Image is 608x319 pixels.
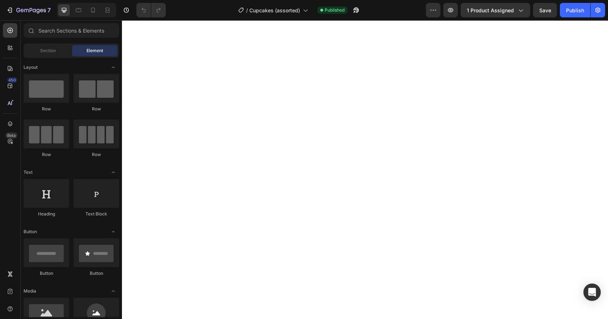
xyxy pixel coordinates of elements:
[24,106,69,112] div: Row
[24,228,37,235] span: Button
[325,7,345,13] span: Published
[583,284,601,301] div: Open Intercom Messenger
[533,3,557,17] button: Save
[24,23,119,38] input: Search Sections & Elements
[560,3,590,17] button: Publish
[24,151,69,158] div: Row
[566,7,584,14] div: Publish
[73,106,119,112] div: Row
[107,285,119,297] span: Toggle open
[24,211,69,217] div: Heading
[7,77,17,83] div: 450
[107,167,119,178] span: Toggle open
[73,211,119,217] div: Text Block
[249,7,300,14] span: Cupcakes (assorted)
[3,3,54,17] button: 7
[107,62,119,73] span: Toggle open
[107,226,119,238] span: Toggle open
[461,3,530,17] button: 1 product assigned
[40,47,56,54] span: Section
[24,288,36,294] span: Media
[73,151,119,158] div: Row
[24,270,69,277] div: Button
[467,7,514,14] span: 1 product assigned
[47,6,51,14] p: 7
[246,7,248,14] span: /
[136,3,166,17] div: Undo/Redo
[73,270,119,277] div: Button
[122,20,608,319] iframe: Design area
[24,64,38,71] span: Layout
[5,133,17,138] div: Beta
[24,169,33,176] span: Text
[86,47,103,54] span: Element
[539,7,551,13] span: Save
